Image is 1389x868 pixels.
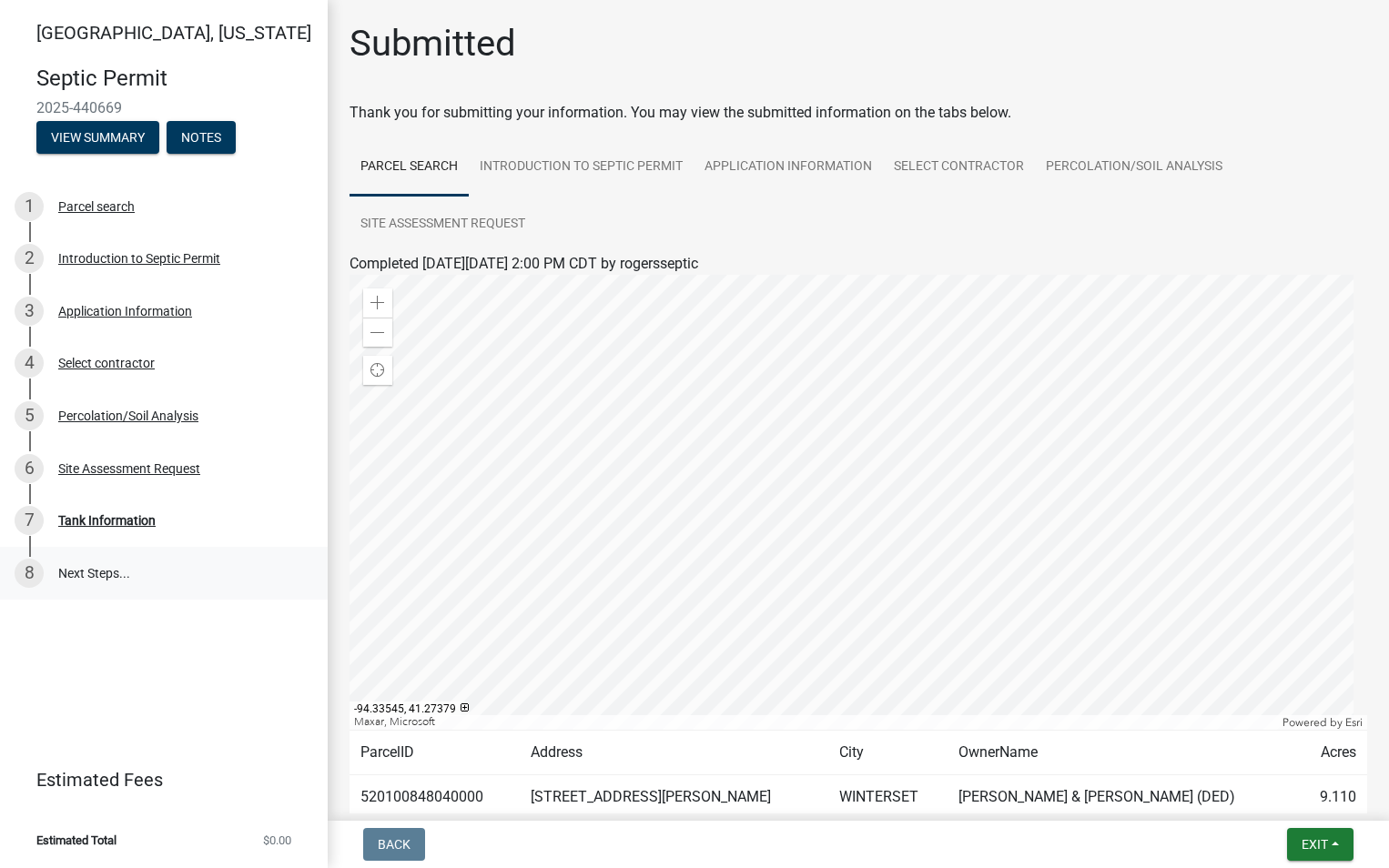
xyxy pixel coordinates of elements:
[58,462,200,475] div: Site Assessment Request
[36,834,117,846] span: Estimated Total
[167,131,236,146] wm-modal-confirm: Notes
[15,244,44,273] div: 2
[363,288,392,318] div: Zoom in
[1287,828,1354,861] button: Exit
[1278,715,1367,730] div: Powered by
[15,297,44,326] div: 3
[350,22,516,66] h1: Submitted
[520,731,828,775] td: Address
[378,837,411,852] span: Back
[350,775,520,820] td: 520100848040000
[167,121,236,154] button: Notes
[263,834,291,846] span: $0.00
[350,715,1278,730] div: Maxar, Microsoft
[1299,731,1367,775] td: Acres
[520,775,828,820] td: [STREET_ADDRESS][PERSON_NAME]
[15,454,44,483] div: 6
[363,828,425,861] button: Back
[15,506,44,535] div: 7
[1035,138,1233,197] a: Percolation/Soil Analysis
[36,22,311,44] span: [GEOGRAPHIC_DATA], [US_STATE]
[948,775,1299,820] td: [PERSON_NAME] & [PERSON_NAME] (DED)
[363,318,392,347] div: Zoom out
[36,121,159,154] button: View Summary
[15,348,44,378] div: 4
[350,102,1367,124] div: Thank you for submitting your information. You may view the submitted information on the tabs below.
[828,775,948,820] td: WINTERSET
[469,138,694,197] a: Introduction to Septic Permit
[350,138,469,197] a: Parcel search
[1299,775,1367,820] td: 9.110
[15,192,44,221] div: 1
[58,409,198,422] div: Percolation/Soil Analysis
[58,514,156,527] div: Tank Information
[350,255,698,272] span: Completed [DATE][DATE] 2:00 PM CDT by rogersseptic
[948,731,1299,775] td: OwnerName
[350,196,536,254] a: Site Assessment Request
[58,252,220,265] div: Introduction to Septic Permit
[36,99,291,116] span: 2025-440669
[58,200,135,213] div: Parcel search
[1345,716,1363,729] a: Esri
[36,66,313,92] h4: Septic Permit
[15,401,44,430] div: 5
[828,731,948,775] td: City
[58,305,192,318] div: Application Information
[15,762,299,798] a: Estimated Fees
[350,731,520,775] td: ParcelID
[15,559,44,588] div: 8
[694,138,883,197] a: Application Information
[36,131,159,146] wm-modal-confirm: Summary
[363,356,392,385] div: Find my location
[58,357,155,369] div: Select contractor
[1302,837,1328,852] span: Exit
[883,138,1035,197] a: Select contractor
